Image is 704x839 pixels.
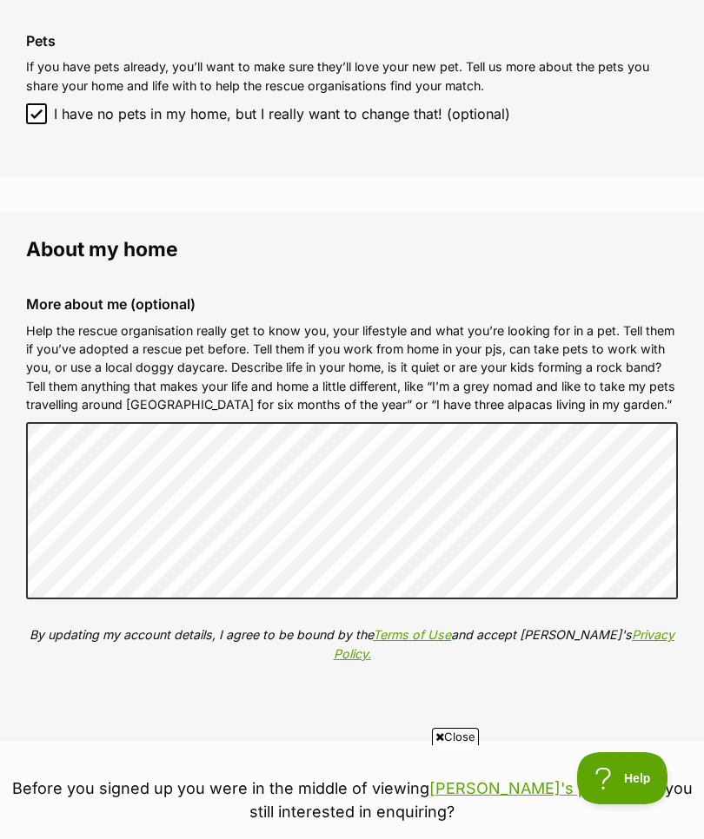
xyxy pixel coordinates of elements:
a: Terms of Use [373,627,451,642]
p: If you have pets already, you’ll want to make sure they’ll love your new pet. Tell us more about ... [26,57,678,95]
iframe: Help Scout Beacon - Open [577,752,669,804]
p: Help the rescue organisation really get to know you, your lifestyle and what you’re looking for i... [26,321,678,414]
span: I have no pets in my home, but I really want to change that! (optional) [54,103,510,124]
span: Close [432,728,479,745]
legend: About my home [26,238,678,261]
p: By updating my account details, I agree to be bound by the and accept [PERSON_NAME]'s [26,625,678,663]
a: Privacy Policy. [334,627,675,660]
iframe: Advertisement [36,752,668,830]
label: More about me (optional) [26,296,678,312]
label: Pets [26,33,678,49]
